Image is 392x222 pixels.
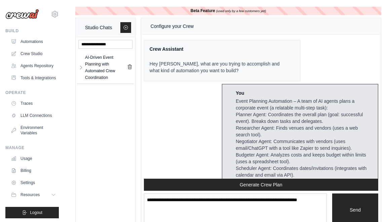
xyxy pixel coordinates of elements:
[144,179,378,191] button: Generate Crew Plan
[5,9,39,19] img: Logo
[5,28,59,34] div: Build
[8,165,59,176] a: Billing
[236,90,373,96] div: You
[150,46,286,52] div: Crew Assistant
[5,207,59,218] button: Logout
[21,192,40,197] span: Resources
[8,177,59,188] a: Settings
[5,90,59,95] div: Operate
[8,73,59,83] a: Tools & Integrations
[30,210,42,215] span: Logout
[8,98,59,109] a: Traces
[8,153,59,164] a: Usage
[8,36,59,47] a: Automations
[191,8,215,13] b: Beta Feature
[85,24,112,32] div: Studio Chats
[8,48,59,59] a: Crew Studio
[84,54,127,81] a: AI-Driven Event Planning with Automated Crew Coordination
[8,60,59,71] a: Agents Repository
[5,145,59,150] div: Manage
[85,54,127,81] div: AI-Driven Event Planning with Automated Crew Coordination
[216,9,266,13] i: (used only by a few customers yet)
[8,110,59,121] a: LLM Connections
[151,22,194,30] div: Configure your Crew
[8,189,59,200] button: Resources
[8,122,59,138] a: Environment Variables
[150,60,286,74] p: Hey [PERSON_NAME], what are you trying to accomplish and what kind of automation you want to build?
